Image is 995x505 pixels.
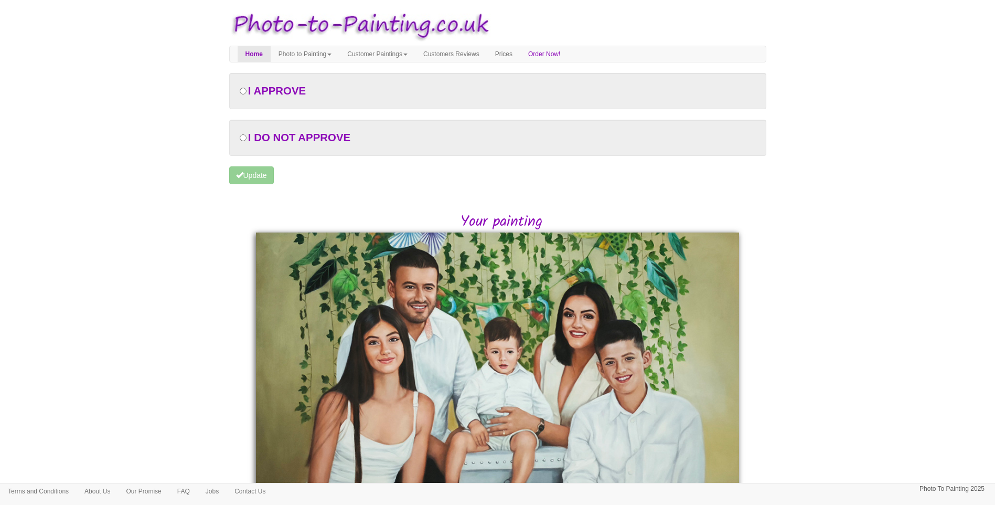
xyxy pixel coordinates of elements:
[415,46,487,62] a: Customers Reviews
[248,85,306,97] span: I APPROVE
[77,483,118,499] a: About Us
[271,46,339,62] a: Photo to Painting
[169,483,198,499] a: FAQ
[118,483,169,499] a: Our Promise
[919,483,985,495] p: Photo To Painting 2025
[248,132,350,143] span: I DO NOT APPROVE
[487,46,520,62] a: Prices
[520,46,568,62] a: Order Now!
[198,483,227,499] a: Jobs
[237,214,766,230] h2: Your painting
[224,5,493,46] img: Photo to Painting
[339,46,415,62] a: Customer Paintings
[227,483,273,499] a: Contact Us
[238,46,271,62] a: Home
